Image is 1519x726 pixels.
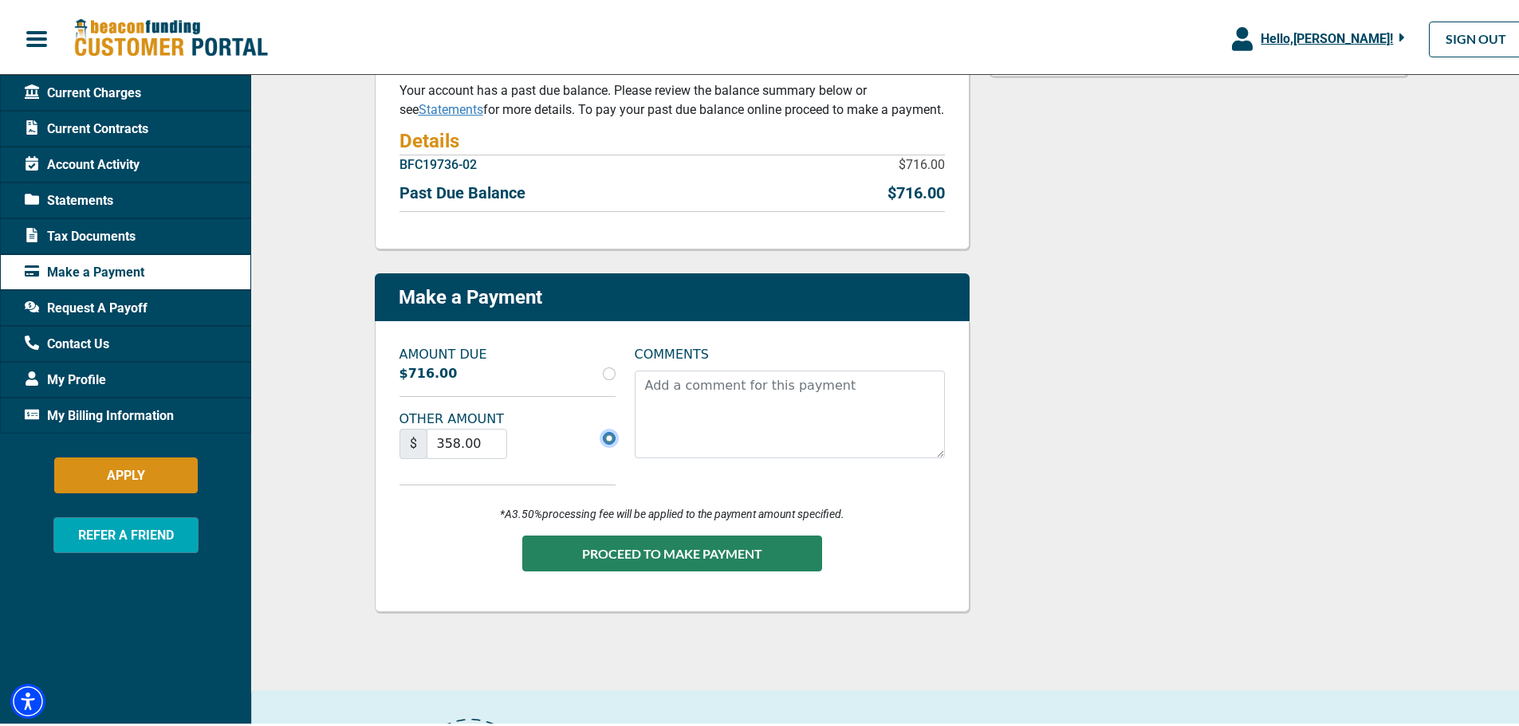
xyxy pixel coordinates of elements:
label: OTHER AMOUNT [390,406,625,426]
span: Account Activity [25,152,140,171]
p: Your account has a past due balance. Please review the balance summary below or see for more deta... [399,78,945,116]
span: Request A Payoff [25,296,148,315]
button: REFER A FRIEND [53,514,199,550]
label: $716.00 [399,361,458,380]
p: $716.00 [887,178,945,202]
img: Beacon Funding Customer Portal Logo [73,15,268,56]
i: *A 3.50% processing fee will be applied to the payment amount specified. [500,504,844,517]
span: Tax Documents [25,224,136,243]
span: My Billing Information [25,403,174,422]
span: My Profile [25,367,106,387]
p: Make a Payment [399,283,542,306]
label: AMOUNT DUE [390,342,625,361]
span: $ [399,426,427,456]
span: Hello, [PERSON_NAME] ! [1261,28,1393,43]
span: Current Contracts [25,116,148,135]
p: BFC19736-02 [399,152,477,171]
button: APPLY [54,454,198,490]
a: Statements [419,99,483,114]
span: Statements [25,188,113,207]
p: Past Due Balance [399,178,525,202]
div: Accessibility Menu [10,681,45,716]
span: Current Charges [25,80,141,100]
span: Make a Payment [25,260,144,279]
input: Currency [427,426,508,456]
label: COMMENTS [635,342,709,361]
button: PROCEED TO MAKE PAYMENT [522,532,822,568]
h4: Details [399,124,945,151]
p: $716.00 [899,152,945,171]
span: Contact Us [25,332,109,351]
